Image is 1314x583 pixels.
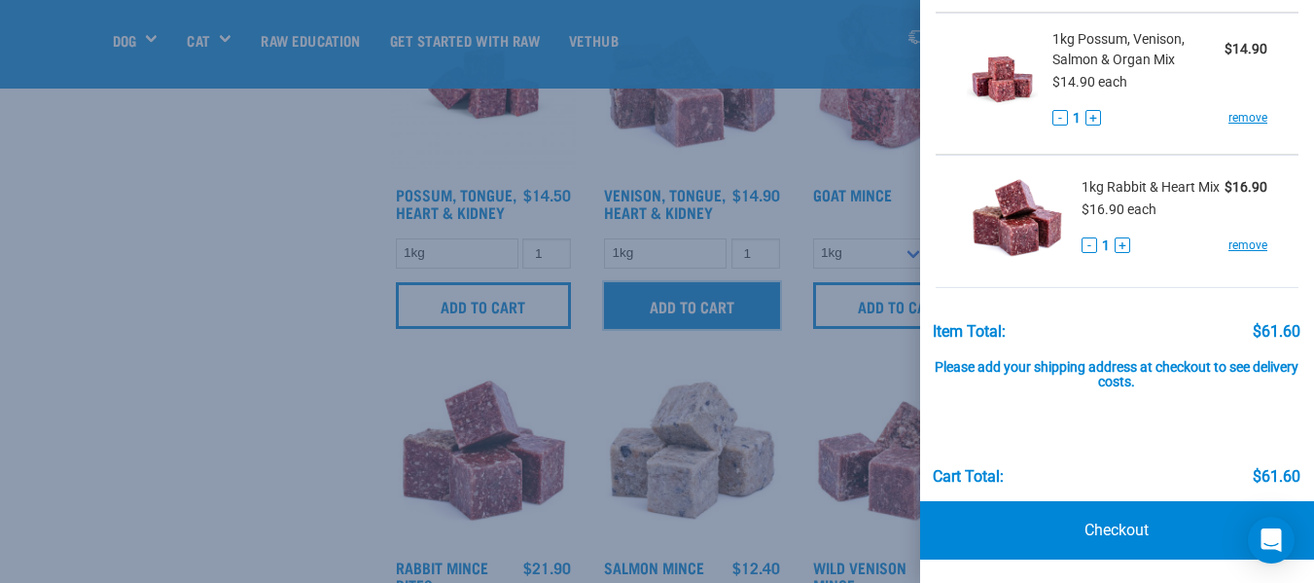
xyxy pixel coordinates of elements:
[1052,29,1225,70] span: 1kg Possum, Venison, Salmon & Organ Mix
[1248,517,1295,564] div: Open Intercom Messenger
[1052,74,1127,90] span: $14.90 each
[1225,179,1267,195] strong: $16.90
[1073,108,1081,128] span: 1
[1102,236,1110,256] span: 1
[920,501,1314,560] a: Checkout
[1253,323,1300,341] div: $61.60
[967,29,1039,129] img: Possum, Venison, Salmon & Organ Mix
[1082,177,1220,198] span: 1kg Rabbit & Heart Mix
[967,171,1067,272] img: Rabbit & Heart Mix
[1228,237,1267,254] a: remove
[933,323,1006,341] div: Item Total:
[1082,237,1097,253] button: -
[933,468,1004,486] div: Cart total:
[1082,201,1156,217] span: $16.90 each
[1225,41,1267,56] strong: $14.90
[1085,110,1101,126] button: +
[1253,468,1300,486] div: $61.60
[1115,237,1130,253] button: +
[1228,109,1267,127] a: remove
[933,341,1300,391] div: Please add your shipping address at checkout to see delivery costs.
[1052,110,1068,126] button: -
